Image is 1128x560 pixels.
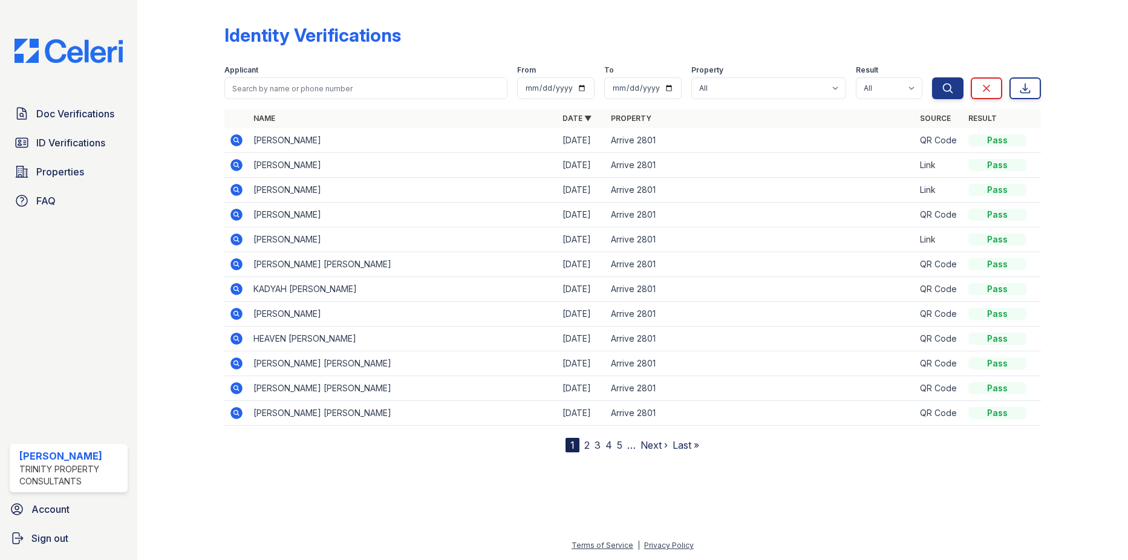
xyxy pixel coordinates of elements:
[558,401,606,426] td: [DATE]
[605,439,612,451] a: 4
[19,449,123,463] div: [PERSON_NAME]
[558,327,606,351] td: [DATE]
[606,302,915,327] td: Arrive 2801
[249,178,558,203] td: [PERSON_NAME]
[5,39,132,63] img: CE_Logo_Blue-a8612792a0a2168367f1c8372b55b34899dd931a85d93a1a3d3e32e68fde9ad4.png
[606,376,915,401] td: Arrive 2801
[558,153,606,178] td: [DATE]
[915,401,963,426] td: QR Code
[224,24,401,46] div: Identity Verifications
[915,203,963,227] td: QR Code
[249,327,558,351] td: HEAVEN [PERSON_NAME]
[10,102,128,126] a: Doc Verifications
[36,164,84,179] span: Properties
[968,308,1026,320] div: Pass
[558,227,606,252] td: [DATE]
[915,178,963,203] td: Link
[604,65,614,75] label: To
[968,357,1026,370] div: Pass
[249,351,558,376] td: [PERSON_NAME] [PERSON_NAME]
[641,439,668,451] a: Next ›
[558,302,606,327] td: [DATE]
[606,153,915,178] td: Arrive 2801
[968,258,1026,270] div: Pass
[856,65,878,75] label: Result
[915,252,963,277] td: QR Code
[691,65,723,75] label: Property
[558,277,606,302] td: [DATE]
[673,439,699,451] a: Last »
[253,114,275,123] a: Name
[606,277,915,302] td: Arrive 2801
[249,128,558,153] td: [PERSON_NAME]
[562,114,592,123] a: Date ▼
[31,531,68,545] span: Sign out
[915,351,963,376] td: QR Code
[249,277,558,302] td: KADYAH [PERSON_NAME]
[915,277,963,302] td: QR Code
[968,283,1026,295] div: Pass
[617,439,622,451] a: 5
[566,438,579,452] div: 1
[249,227,558,252] td: [PERSON_NAME]
[10,131,128,155] a: ID Verifications
[637,541,640,550] div: |
[584,439,590,451] a: 2
[968,209,1026,221] div: Pass
[224,65,258,75] label: Applicant
[36,194,56,208] span: FAQ
[606,351,915,376] td: Arrive 2801
[915,302,963,327] td: QR Code
[606,128,915,153] td: Arrive 2801
[36,106,114,121] span: Doc Verifications
[36,135,105,150] span: ID Verifications
[249,153,558,178] td: [PERSON_NAME]
[915,128,963,153] td: QR Code
[644,541,694,550] a: Privacy Policy
[606,401,915,426] td: Arrive 2801
[5,526,132,550] a: Sign out
[968,184,1026,196] div: Pass
[611,114,651,123] a: Property
[249,376,558,401] td: [PERSON_NAME] [PERSON_NAME]
[249,252,558,277] td: [PERSON_NAME] [PERSON_NAME]
[915,153,963,178] td: Link
[627,438,636,452] span: …
[968,382,1026,394] div: Pass
[968,114,997,123] a: Result
[5,497,132,521] a: Account
[606,203,915,227] td: Arrive 2801
[558,376,606,401] td: [DATE]
[517,65,536,75] label: From
[915,376,963,401] td: QR Code
[968,407,1026,419] div: Pass
[249,401,558,426] td: [PERSON_NAME] [PERSON_NAME]
[606,327,915,351] td: Arrive 2801
[558,178,606,203] td: [DATE]
[968,333,1026,345] div: Pass
[19,463,123,487] div: Trinity Property Consultants
[606,227,915,252] td: Arrive 2801
[558,252,606,277] td: [DATE]
[572,541,633,550] a: Terms of Service
[606,252,915,277] td: Arrive 2801
[915,227,963,252] td: Link
[249,302,558,327] td: [PERSON_NAME]
[606,178,915,203] td: Arrive 2801
[10,160,128,184] a: Properties
[968,134,1026,146] div: Pass
[558,351,606,376] td: [DATE]
[224,77,507,99] input: Search by name or phone number
[968,159,1026,171] div: Pass
[920,114,951,123] a: Source
[31,502,70,516] span: Account
[915,327,963,351] td: QR Code
[968,233,1026,246] div: Pass
[595,439,601,451] a: 3
[249,203,558,227] td: [PERSON_NAME]
[558,203,606,227] td: [DATE]
[558,128,606,153] td: [DATE]
[10,189,128,213] a: FAQ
